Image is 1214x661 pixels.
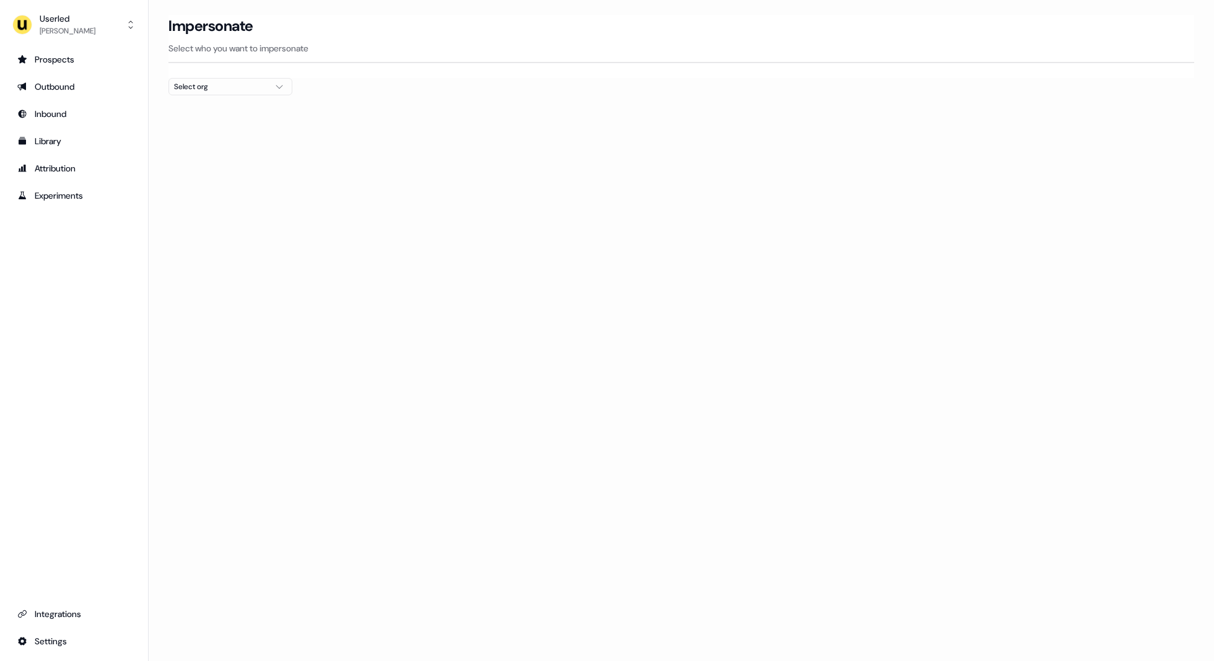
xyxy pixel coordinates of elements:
div: Attribution [17,162,131,175]
a: Go to outbound experience [10,77,138,97]
div: Inbound [17,108,131,120]
div: Userled [40,12,95,25]
div: Library [17,135,131,147]
div: Settings [17,635,131,647]
h3: Impersonate [168,17,253,35]
a: Go to templates [10,131,138,151]
div: Integrations [17,608,131,620]
a: Go to prospects [10,50,138,69]
p: Select who you want to impersonate [168,42,1194,54]
div: Outbound [17,80,131,93]
a: Go to integrations [10,631,138,651]
button: Userled[PERSON_NAME] [10,10,138,40]
div: [PERSON_NAME] [40,25,95,37]
a: Go to integrations [10,604,138,624]
a: Go to Inbound [10,104,138,124]
div: Select org [174,80,267,93]
div: Experiments [17,189,131,202]
a: Go to attribution [10,158,138,178]
button: Select org [168,78,292,95]
a: Go to experiments [10,186,138,205]
div: Prospects [17,53,131,66]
